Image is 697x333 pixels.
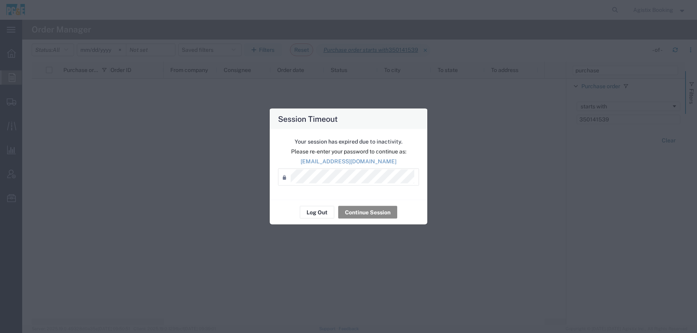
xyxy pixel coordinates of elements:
[278,148,419,156] p: Please re-enter your password to continue as:
[278,157,419,166] p: [EMAIL_ADDRESS][DOMAIN_NAME]
[278,138,419,146] p: Your session has expired due to inactivity.
[278,113,338,125] h4: Session Timeout
[300,206,334,219] button: Log Out
[338,206,397,219] button: Continue Session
